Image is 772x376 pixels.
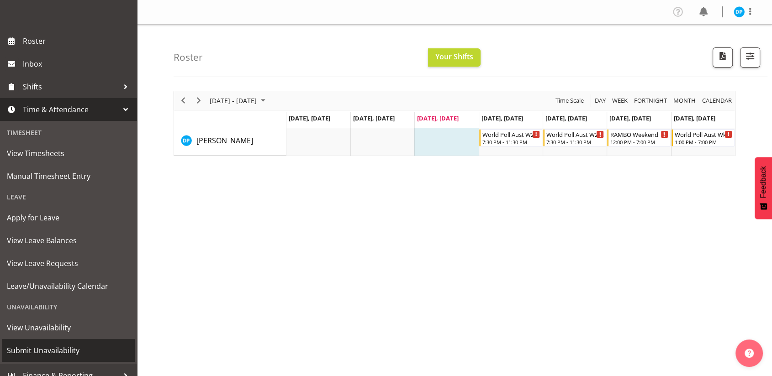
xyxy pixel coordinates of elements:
[481,114,523,122] span: [DATE], [DATE]
[675,138,732,146] div: 1:00 PM - 7:00 PM
[713,47,733,68] button: Download a PDF of the roster according to the set date range.
[674,114,715,122] span: [DATE], [DATE]
[675,130,732,139] div: World Poll Aust Wkend
[209,95,258,106] span: [DATE] - [DATE]
[609,114,651,122] span: [DATE], [DATE]
[196,135,253,146] a: [PERSON_NAME]
[191,91,206,110] div: next period
[546,130,604,139] div: World Poll Aust W2 7:30pm~11:30pm
[554,95,586,106] button: Time Scale
[611,95,629,106] span: Week
[610,138,668,146] div: 12:00 PM - 7:00 PM
[2,206,135,229] a: Apply for Leave
[174,52,203,63] h4: Roster
[672,95,697,106] span: Month
[289,114,330,122] span: [DATE], [DATE]
[2,229,135,252] a: View Leave Balances
[607,129,670,146] div: Divyadeep Parmar"s event - RAMBO Weekend Begin From Saturday, October 4, 2025 at 12:00:00 PM GMT+...
[2,165,135,188] a: Manual Timesheet Entry
[23,103,119,116] span: Time & Attendance
[755,157,772,219] button: Feedback - Show survey
[2,252,135,275] a: View Leave Requests
[2,298,135,316] div: Unavailability
[193,95,205,106] button: Next
[633,95,669,106] button: Fortnight
[417,114,459,122] span: [DATE], [DATE]
[543,129,606,146] div: Divyadeep Parmar"s event - World Poll Aust W2 7:30pm~11:30pm Begin From Friday, October 3, 2025 a...
[7,279,130,293] span: Leave/Unavailability Calendar
[611,95,629,106] button: Timeline Week
[23,80,119,94] span: Shifts
[672,129,735,146] div: Divyadeep Parmar"s event - World Poll Aust Wkend Begin From Sunday, October 5, 2025 at 1:00:00 PM...
[2,339,135,362] a: Submit Unavailability
[701,95,734,106] button: Month
[7,169,130,183] span: Manual Timesheet Entry
[353,114,395,122] span: [DATE], [DATE]
[672,95,698,106] button: Timeline Month
[175,91,191,110] div: previous period
[2,142,135,165] a: View Timesheets
[593,95,608,106] button: Timeline Day
[7,234,130,247] span: View Leave Balances
[594,95,607,106] span: Day
[7,344,130,357] span: Submit Unavailability
[7,211,130,225] span: Apply for Leave
[7,146,130,160] span: View Timesheets
[701,95,733,106] span: calendar
[546,138,604,146] div: 7:30 PM - 11:30 PM
[734,6,745,17] img: divyadeep-parmar11611.jpg
[206,91,271,110] div: Sep 29 - Oct 05, 2025
[435,52,473,62] span: Your Shifts
[633,95,668,106] span: Fortnight
[545,114,587,122] span: [DATE], [DATE]
[174,91,735,156] div: Timeline Week of October 1, 2025
[759,166,767,198] span: Feedback
[23,34,132,48] span: Roster
[428,48,481,67] button: Your Shifts
[23,57,132,71] span: Inbox
[610,130,668,139] div: RAMBO Weekend
[7,256,130,270] span: View Leave Requests
[2,316,135,339] a: View Unavailability
[2,188,135,206] div: Leave
[177,95,190,106] button: Previous
[2,123,135,142] div: Timesheet
[745,349,754,358] img: help-xxl-2.png
[740,47,760,68] button: Filter Shifts
[479,129,542,146] div: Divyadeep Parmar"s event - World Poll Aust W2 7:30pm~11:30pm Begin From Thursday, October 2, 2025...
[482,138,540,146] div: 7:30 PM - 11:30 PM
[174,128,286,156] td: Divyadeep Parmar resource
[208,95,270,106] button: October 2025
[2,275,135,298] a: Leave/Unavailability Calendar
[286,128,735,156] table: Timeline Week of October 1, 2025
[555,95,585,106] span: Time Scale
[7,321,130,334] span: View Unavailability
[482,130,540,139] div: World Poll Aust W2 7:30pm~11:30pm
[196,136,253,146] span: [PERSON_NAME]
